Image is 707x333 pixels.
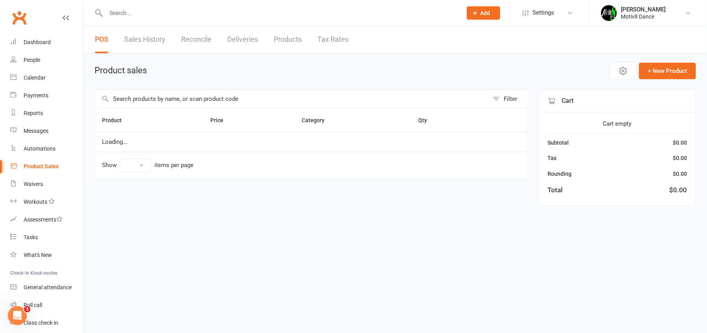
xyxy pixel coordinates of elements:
[418,117,436,123] span: Qty
[10,296,83,314] a: Roll call
[504,94,517,104] div: Filter
[10,140,83,158] a: Automations
[601,5,617,21] img: thumb_image1679272194.png
[547,119,687,128] div: Cart empty
[102,115,130,125] button: Product
[10,51,83,69] a: People
[547,138,569,147] div: Subtotal
[10,104,83,122] a: Reports
[10,175,83,193] a: Waivers
[24,74,46,81] div: Calendar
[8,306,27,325] iframe: Intercom live chat
[547,169,572,178] div: Rounding
[181,26,212,53] a: Reconcile
[10,211,83,229] a: Assessments
[95,26,108,53] a: POS
[24,145,56,152] div: Automations
[24,57,40,63] div: People
[10,229,83,246] a: Tasks
[24,181,43,187] div: Waivers
[10,122,83,140] a: Messages
[317,26,349,53] a: Tax Rates
[24,320,58,326] div: Class check-in
[24,39,51,45] div: Dashboard
[302,117,333,123] span: Category
[669,185,687,195] div: $0.00
[24,110,43,116] div: Reports
[639,63,696,79] button: + New Product
[24,92,48,99] div: Payments
[24,216,63,223] div: Assessments
[24,163,59,169] div: Product Sales
[533,4,554,22] span: Settings
[10,246,83,264] a: What's New
[621,13,666,20] div: Motiv8 Dance
[539,90,696,112] div: Cart
[547,185,562,195] div: Total
[673,154,687,162] div: $0.00
[10,193,83,211] a: Workouts
[124,26,165,53] a: Sales History
[418,115,436,125] button: Qty
[10,158,83,175] a: Product Sales
[102,158,193,173] div: Show
[673,138,687,147] div: $0.00
[95,90,489,108] input: Search products by name, or scan product code
[10,87,83,104] a: Payments
[621,6,666,13] div: [PERSON_NAME]
[10,279,83,296] a: General attendance kiosk mode
[154,162,193,169] div: items per page
[547,154,557,162] div: Tax
[481,10,490,16] span: Add
[467,6,500,20] button: Add
[95,66,147,75] h1: Product sales
[10,314,83,332] a: Class kiosk mode
[10,69,83,87] a: Calendar
[102,117,130,123] span: Product
[24,302,42,308] div: Roll call
[24,128,48,134] div: Messages
[24,199,47,205] div: Workouts
[274,26,302,53] a: Products
[24,306,30,313] span: 3
[489,90,528,108] button: Filter
[210,115,232,125] button: Price
[227,26,258,53] a: Deliveries
[302,115,333,125] button: Category
[9,8,29,28] a: Clubworx
[104,7,456,19] input: Search...
[673,169,687,178] div: $0.00
[24,284,72,290] div: General attendance
[95,132,528,152] td: Loading...
[10,33,83,51] a: Dashboard
[210,117,232,123] span: Price
[24,234,38,240] div: Tasks
[24,252,52,258] div: What's New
